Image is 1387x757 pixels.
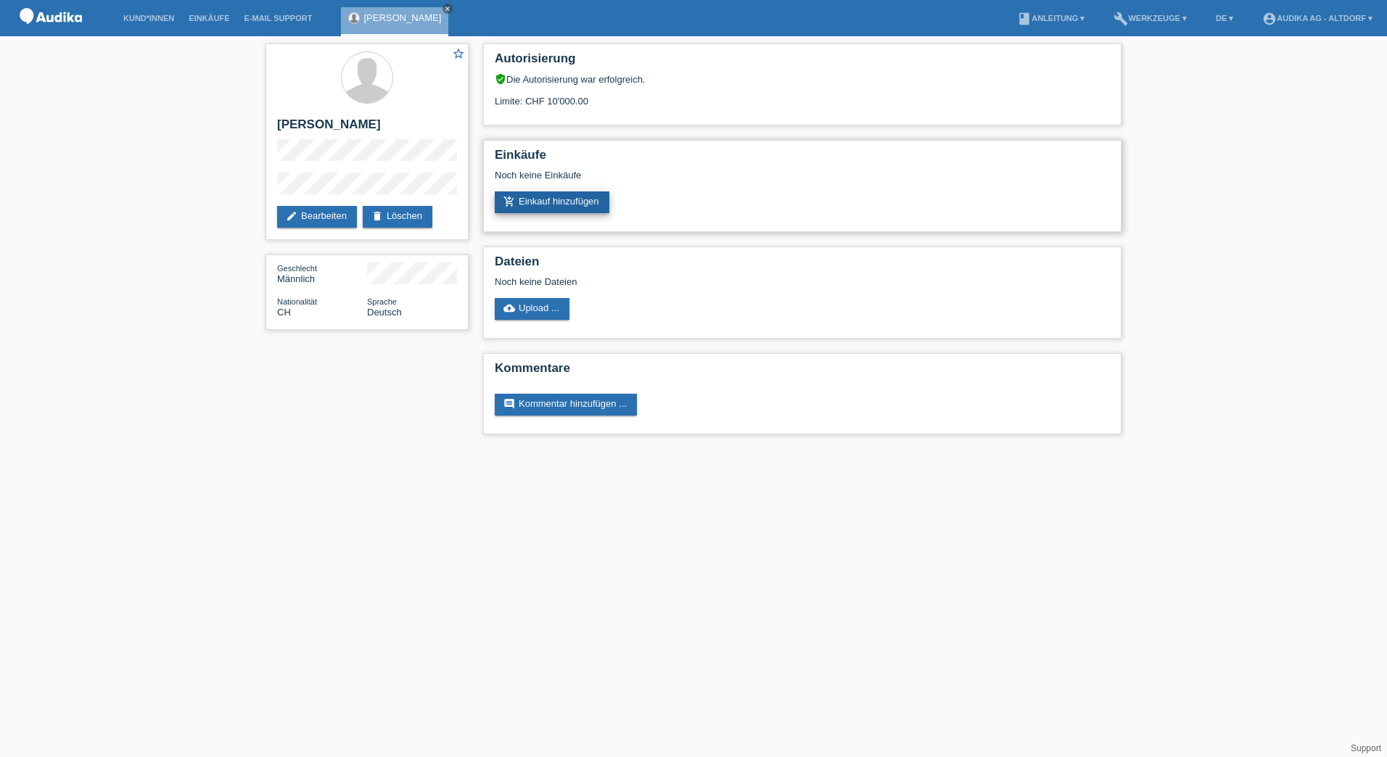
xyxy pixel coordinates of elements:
a: POS — MF Group [15,28,87,39]
div: Limite: CHF 10'000.00 [495,85,1110,107]
div: Die Autorisierung war erfolgreich. [495,73,1110,85]
a: editBearbeiten [277,206,357,228]
a: deleteLöschen [363,206,432,228]
a: buildWerkzeuge ▾ [1106,14,1194,22]
div: Noch keine Einkäufe [495,170,1110,191]
h2: Kommentare [495,361,1110,383]
i: delete [371,210,383,222]
i: verified_user [495,73,506,85]
h2: Dateien [495,255,1110,276]
a: account_circleAudika AG - Altdorf ▾ [1255,14,1380,22]
a: bookAnleitung ▾ [1010,14,1092,22]
a: Einkäufe [181,14,236,22]
i: build [1114,12,1128,26]
i: cloud_upload [503,302,515,314]
a: DE ▾ [1209,14,1240,22]
h2: Autorisierung [495,51,1110,73]
i: edit [286,210,297,222]
div: Noch keine Dateien [495,276,938,287]
h2: Einkäufe [495,148,1110,170]
i: star_border [452,47,465,60]
span: Nationalität [277,297,317,306]
i: close [444,5,451,12]
a: [PERSON_NAME] [363,12,441,23]
div: Männlich [277,262,367,284]
span: Geschlecht [277,264,317,273]
i: add_shopping_cart [503,196,515,207]
span: Schweiz [277,307,291,318]
span: Sprache [367,297,397,306]
a: commentKommentar hinzufügen ... [495,394,637,415]
a: cloud_uploadUpload ... [495,298,569,320]
a: close [443,4,453,14]
span: Deutsch [367,307,402,318]
a: E-Mail Support [237,14,320,22]
i: comment [503,398,515,410]
a: Support [1351,743,1381,753]
i: book [1017,12,1032,26]
a: add_shopping_cartEinkauf hinzufügen [495,191,609,213]
h2: [PERSON_NAME] [277,117,457,139]
i: account_circle [1262,12,1277,26]
a: star_border [452,47,465,62]
a: Kund*innen [116,14,181,22]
